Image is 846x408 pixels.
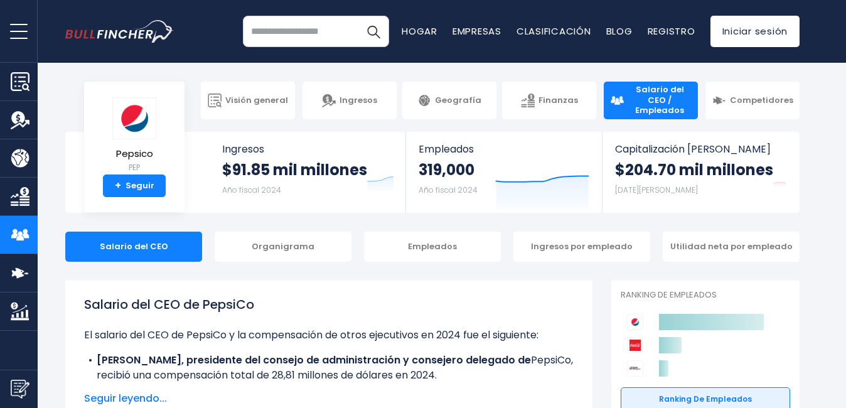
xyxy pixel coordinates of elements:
[402,82,496,119] a: Geografía
[84,295,574,314] h1: Salario del CEO de PepsiCo
[222,143,394,155] span: Ingresos
[65,20,174,43] img: Logotipo de Bullfincher
[648,24,695,38] a: Registro
[627,314,643,330] img: PepsiCo Logotipo de la competencia
[435,95,481,106] span: Geografía
[222,160,367,180] strong: $91.85 mil millones
[419,160,478,180] strong: 319,000
[705,82,800,119] a: Competidores
[615,185,698,195] small: [DATE][PERSON_NAME]
[615,143,786,155] span: Capitalización [PERSON_NAME]
[627,337,643,353] img: Coca-Cola Company Logotipo de la competencia
[364,232,501,262] div: Empleados
[97,353,531,367] b: [PERSON_NAME], presidente del consejo de administración y consejero delegado de
[225,95,288,106] span: Visión general
[730,95,793,106] span: Competidores
[628,85,692,117] span: Salario del CEO / Empleados
[419,143,589,155] span: Empleados
[126,181,154,190] font: Seguir
[615,160,773,180] strong: $204.70 mil millones
[65,232,202,262] div: Salario del CEO
[103,174,166,197] a: +Seguir
[513,232,650,262] div: Ingresos por empleado
[621,290,790,301] p: Ranking de empleados
[112,149,156,159] span: Pepsico
[340,95,377,106] span: Ingresos
[210,132,406,213] a: Ingresos $91.85 mil millones Año fiscal 2024
[84,353,574,383] li: PepsiCo, recibió una compensación total de 28,81 millones de dólares en 2024.
[402,24,437,38] a: Hogar
[358,16,389,47] button: Buscar
[627,360,643,377] img: Keurig Dr Pepper Logotipo de la competencia
[604,82,698,119] a: Salario del CEO / Empleados
[84,328,574,343] p: El salario del CEO de PepsiCo y la compensación de otros ejecutivos en 2024 fue el siguiente:
[112,162,156,173] small: PEP
[201,82,295,119] a: Visión general
[65,20,174,43] a: Ir a la página de inicio
[710,16,800,47] a: Iniciar sesión
[215,232,351,262] div: Organigrama
[222,185,281,195] small: Año fiscal 2024
[406,132,601,213] a: Empleados 319,000 Año fiscal 2024
[84,391,574,406] span: Seguir leyendo...
[602,132,798,213] a: Capitalización [PERSON_NAME] $204.70 mil millones [DATE][PERSON_NAME]
[538,95,578,106] span: Finanzas
[115,180,121,191] strong: +
[663,232,800,262] div: Utilidad neta por empleado
[502,82,596,119] a: Finanzas
[112,97,157,175] a: Pepsico PEP
[452,24,501,38] a: Empresas
[303,82,397,119] a: Ingresos
[419,185,478,195] small: Año fiscal 2024
[606,24,633,38] a: Blog
[517,24,591,38] a: Clasificación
